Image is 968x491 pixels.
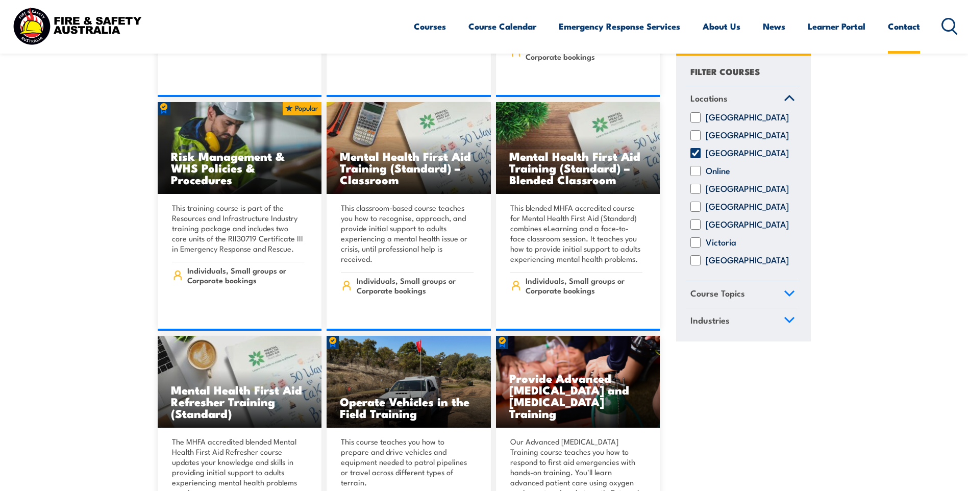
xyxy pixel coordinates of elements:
[690,91,728,105] span: Locations
[357,276,474,295] span: Individuals, Small groups or Corporate bookings
[526,42,642,61] span: Individuals, Small groups or Corporate bookings
[763,13,785,40] a: News
[703,13,740,40] a: About Us
[496,102,660,194] img: Mental Health First Aid Training (Standard) – Blended Classroom
[888,13,920,40] a: Contact
[509,150,647,185] h3: Mental Health First Aid Training (Standard) – Blended Classroom
[158,102,322,194] img: Risk Management & WHS Policies & Procedures
[526,276,642,295] span: Individuals, Small groups or Corporate bookings
[706,113,789,123] label: [GEOGRAPHIC_DATA]
[706,149,789,159] label: [GEOGRAPHIC_DATA]
[559,13,680,40] a: Emergency Response Services
[327,336,491,428] img: Operate Vehicles in the Field
[414,13,446,40] a: Courses
[808,13,865,40] a: Learner Portal
[706,184,789,194] label: [GEOGRAPHIC_DATA]
[158,336,322,428] a: Mental Health First Aid Refresher Training (Standard)
[496,336,660,428] a: Provide Advanced [MEDICAL_DATA] and [MEDICAL_DATA] Training
[496,336,660,428] img: Provide Advanced Resuscitation and Oxygen Therapy Training
[327,336,491,428] a: Operate Vehicles in the Field Training
[327,102,491,194] img: Mental Health First Aid Training (Standard) – Classroom
[340,150,478,185] h3: Mental Health First Aid Training (Standard) – Classroom
[468,13,536,40] a: Course Calendar
[340,396,478,419] h3: Operate Vehicles in the Field Training
[341,203,474,264] p: This classroom-based course teaches you how to recognise, approach, and provide initial support t...
[706,238,736,248] label: Victoria
[690,64,760,78] h4: FILTER COURSES
[706,202,789,212] label: [GEOGRAPHIC_DATA]
[690,287,745,301] span: Course Topics
[706,131,789,141] label: [GEOGRAPHIC_DATA]
[686,86,800,113] a: Locations
[686,308,800,335] a: Industries
[341,436,474,487] p: This course teaches you how to prepare and drive vehicles and equipment needed to patrol pipeline...
[706,166,730,177] label: Online
[510,203,643,264] p: This blended MHFA accredited course for Mental Health First Aid (Standard) combines eLearning and...
[706,256,789,266] label: [GEOGRAPHIC_DATA]
[686,282,800,308] a: Course Topics
[171,150,309,185] h3: Risk Management & WHS Policies & Procedures
[158,336,322,428] img: Mental Health First Aid Refresher (Standard) TRAINING (1)
[187,265,304,285] span: Individuals, Small groups or Corporate bookings
[706,220,789,230] label: [GEOGRAPHIC_DATA]
[690,313,730,327] span: Industries
[172,203,305,254] p: This training course is part of the Resources and Infrastructure Industry training package and in...
[509,372,647,419] h3: Provide Advanced [MEDICAL_DATA] and [MEDICAL_DATA] Training
[171,384,309,419] h3: Mental Health First Aid Refresher Training (Standard)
